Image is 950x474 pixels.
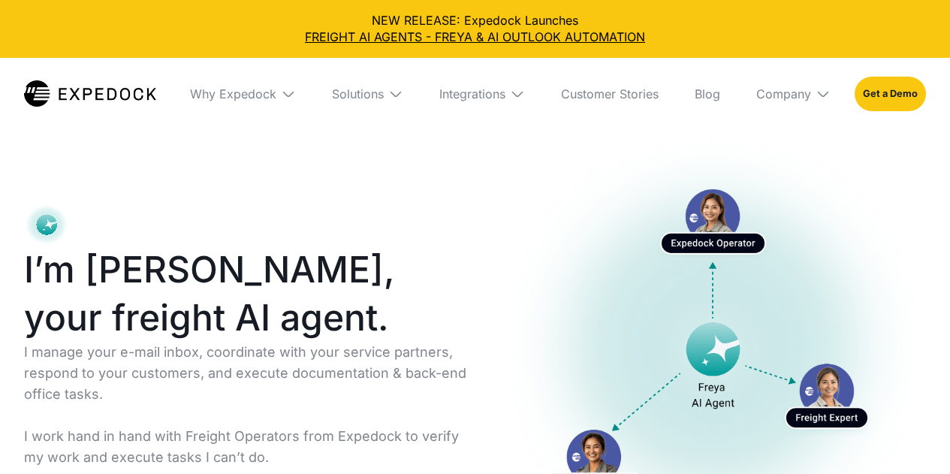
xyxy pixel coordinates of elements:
div: Integrations [439,86,505,101]
a: Blog [683,58,732,130]
div: Solutions [332,86,384,101]
a: FREIGHT AI AGENTS - FREYA & AI OUTLOOK AUTOMATION [12,29,938,45]
a: Customer Stories [549,58,671,130]
div: NEW RELEASE: Expedock Launches [12,12,938,46]
a: Get a Demo [855,77,926,111]
div: Why Expedock [190,86,276,101]
h1: I’m [PERSON_NAME], your freight AI agent. [24,246,476,342]
p: I manage your e-mail inbox, coordinate with your service partners, respond to your customers, and... [24,342,476,468]
div: Company [756,86,811,101]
